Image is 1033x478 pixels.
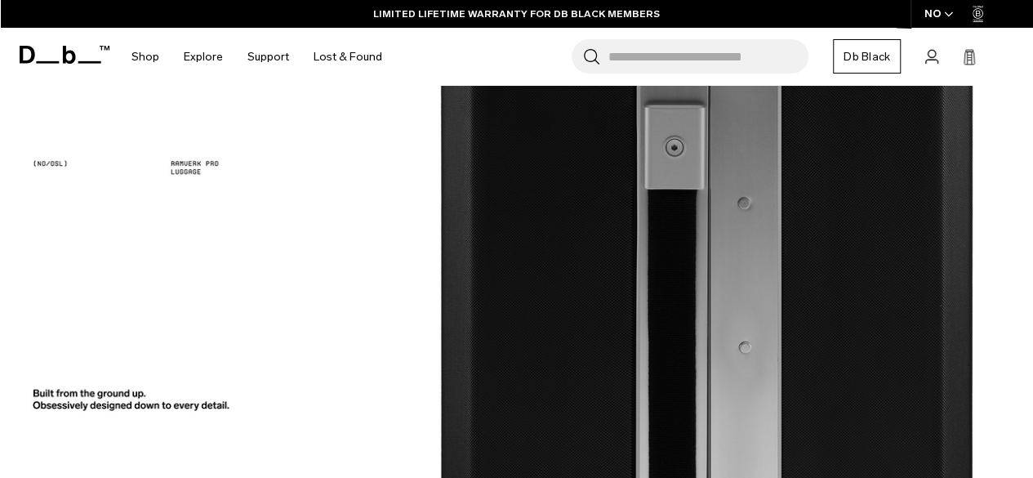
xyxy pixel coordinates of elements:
[373,7,660,21] a: LIMITED LIFETIME WARRANTY FOR DB BLACK MEMBERS
[184,28,223,86] a: Explore
[314,28,382,86] a: Lost & Found
[247,28,289,86] a: Support
[119,28,394,86] nav: Main Navigation
[833,39,901,74] a: Db Black
[131,28,159,86] a: Shop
